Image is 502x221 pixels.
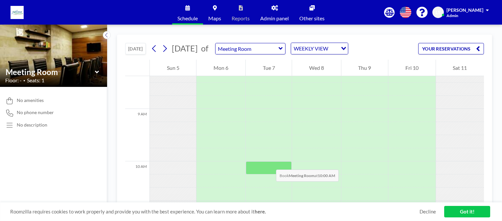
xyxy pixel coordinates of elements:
[436,10,441,15] span: LS
[291,43,348,54] div: Search for option
[292,44,330,53] span: WEEKLY VIEW
[196,60,245,76] div: Mon 6
[276,170,339,182] span: Book at
[388,60,435,76] div: Fri 10
[341,60,388,76] div: Thu 9
[255,209,266,214] a: here.
[11,6,24,19] img: organization-logo
[6,67,95,77] input: Meeting Room
[246,60,292,76] div: Tue 7
[418,43,484,54] button: YOUR RESERVATIONS
[201,43,208,53] span: of
[23,78,25,83] span: •
[232,16,250,21] span: Reports
[5,77,22,84] span: Floor: -
[292,60,341,76] div: Wed 8
[125,56,149,109] div: 8 AM
[125,109,149,161] div: 9 AM
[125,161,149,214] div: 10 AM
[420,209,436,215] a: Decline
[446,7,483,13] span: [PERSON_NAME]
[208,16,221,21] span: Maps
[27,77,44,84] span: Seats: 1
[436,60,484,76] div: Sat 11
[177,16,198,21] span: Schedule
[289,173,314,178] b: Meeting Room
[299,16,325,21] span: Other sites
[216,43,279,54] input: Meeting Room
[17,122,47,128] div: No description
[330,44,337,53] input: Search for option
[17,97,44,103] span: No amenities
[318,173,335,178] b: 10:00 AM
[150,60,196,76] div: Sun 5
[260,16,289,21] span: Admin panel
[10,209,420,215] span: Roomzilla requires cookies to work properly and provide you with the best experience. You can lea...
[444,206,490,217] a: Got it!
[17,110,54,115] span: No phone number
[172,43,198,53] span: [DATE]
[125,43,146,54] button: [DATE]
[446,13,458,18] span: Admin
